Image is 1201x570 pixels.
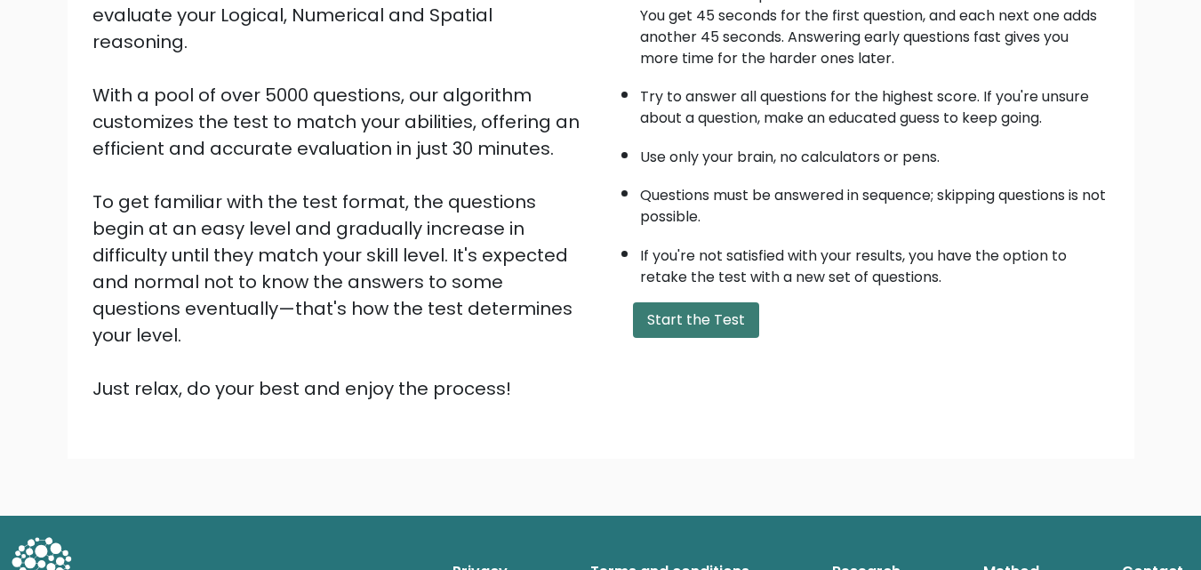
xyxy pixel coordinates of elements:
li: Use only your brain, no calculators or pens. [640,138,1109,168]
li: Questions must be answered in sequence; skipping questions is not possible. [640,176,1109,228]
li: Try to answer all questions for the highest score. If you're unsure about a question, make an edu... [640,77,1109,129]
li: If you're not satisfied with your results, you have the option to retake the test with a new set ... [640,237,1109,288]
button: Start the Test [633,302,759,338]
